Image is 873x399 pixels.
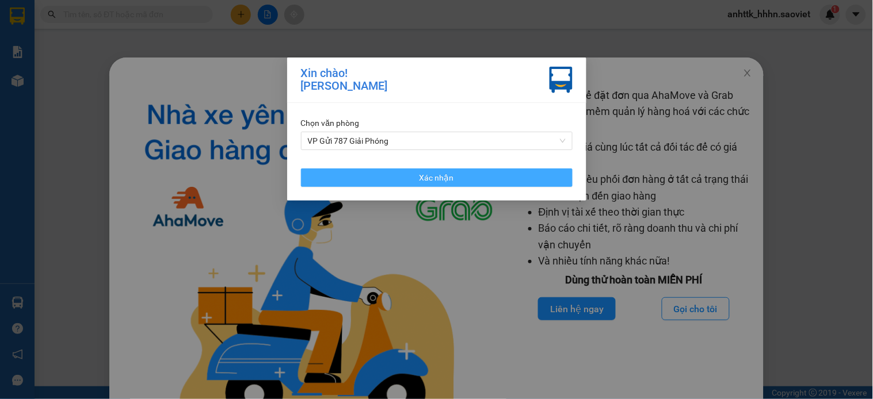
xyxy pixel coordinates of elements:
[420,171,454,184] span: Xác nhận
[301,67,388,93] div: Xin chào! [PERSON_NAME]
[550,67,573,93] img: vxr-icon
[308,132,566,149] span: VP Gửi 787 Giải Phóng
[301,117,573,129] div: Chọn văn phòng
[301,168,573,187] button: Xác nhận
